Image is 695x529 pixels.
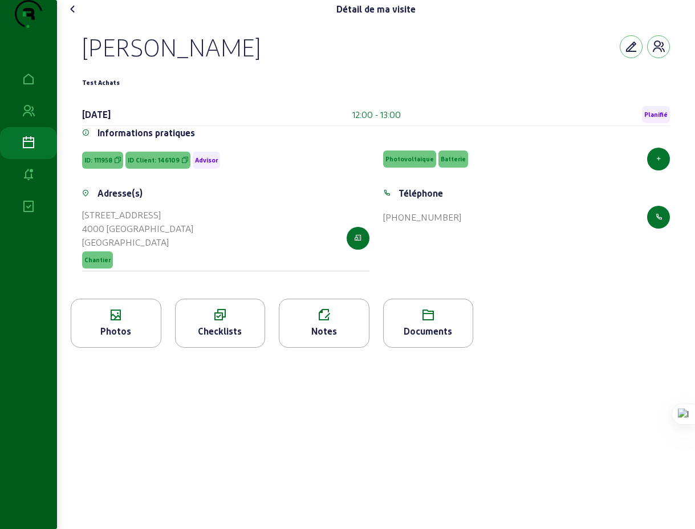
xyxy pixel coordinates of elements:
[71,324,161,338] div: Photos
[82,32,261,62] div: [PERSON_NAME]
[441,155,466,163] span: Batterie
[82,108,111,121] div: [DATE]
[84,256,111,264] span: Chantier
[644,111,668,119] span: Planifié
[82,222,193,235] div: 4000 [GEOGRAPHIC_DATA]
[195,156,218,164] span: Advisor
[383,210,461,224] div: [PHONE_NUMBER]
[82,76,120,89] div: Test Achats
[84,156,112,164] span: ID: 111958
[336,2,416,16] div: Détail de ma visite
[399,186,443,200] div: Téléphone
[384,324,473,338] div: Documents
[128,156,180,164] span: ID Client: 146109
[82,208,193,222] div: [STREET_ADDRESS]
[97,186,143,200] div: Adresse(s)
[352,108,401,121] div: 12:00 - 13:00
[82,235,193,249] div: [GEOGRAPHIC_DATA]
[279,324,369,338] div: Notes
[97,126,195,140] div: Informations pratiques
[385,155,434,163] span: Photovoltaique
[176,324,265,338] div: Checklists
